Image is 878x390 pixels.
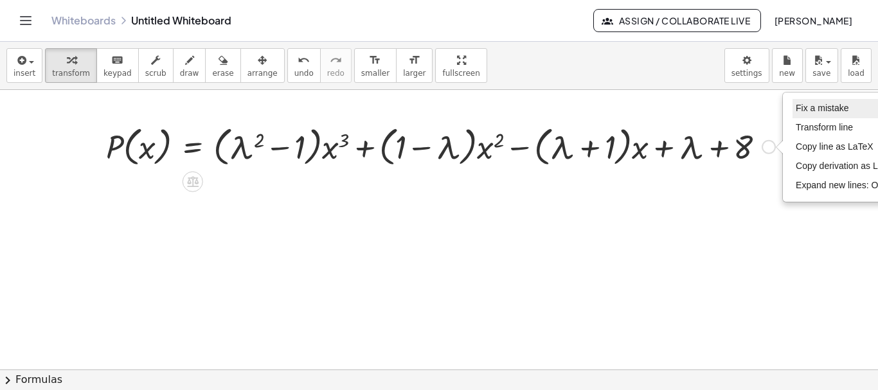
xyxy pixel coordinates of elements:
[52,69,90,78] span: transform
[354,48,397,83] button: format_sizesmaller
[294,69,314,78] span: undo
[772,48,803,83] button: new
[138,48,174,83] button: scrub
[51,14,116,27] a: Whiteboards
[361,69,390,78] span: smaller
[604,15,750,26] span: Assign / Collaborate Live
[796,122,853,132] span: Transform line
[145,69,166,78] span: scrub
[298,53,310,68] i: undo
[848,69,865,78] span: load
[435,48,487,83] button: fullscreen
[320,48,352,83] button: redoredo
[805,48,838,83] button: save
[103,69,132,78] span: keypad
[731,69,762,78] span: settings
[15,10,36,31] button: Toggle navigation
[442,69,479,78] span: fullscreen
[287,48,321,83] button: undoundo
[593,9,761,32] button: Assign / Collaborate Live
[796,141,874,152] span: Copy line as LaTeX
[13,69,35,78] span: insert
[111,53,123,68] i: keyboard
[180,69,199,78] span: draw
[396,48,433,83] button: format_sizelarger
[212,69,233,78] span: erase
[173,48,206,83] button: draw
[841,48,872,83] button: load
[6,48,42,83] button: insert
[96,48,139,83] button: keyboardkeypad
[369,53,381,68] i: format_size
[812,69,830,78] span: save
[403,69,426,78] span: larger
[764,9,863,32] button: [PERSON_NAME]
[240,48,285,83] button: arrange
[774,15,852,26] span: [PERSON_NAME]
[779,69,795,78] span: new
[724,48,769,83] button: settings
[327,69,345,78] span: redo
[205,48,240,83] button: erase
[330,53,342,68] i: redo
[183,172,203,192] div: Apply the same math to both sides of the equation
[247,69,278,78] span: arrange
[45,48,97,83] button: transform
[796,103,848,113] span: Fix a mistake
[408,53,420,68] i: format_size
